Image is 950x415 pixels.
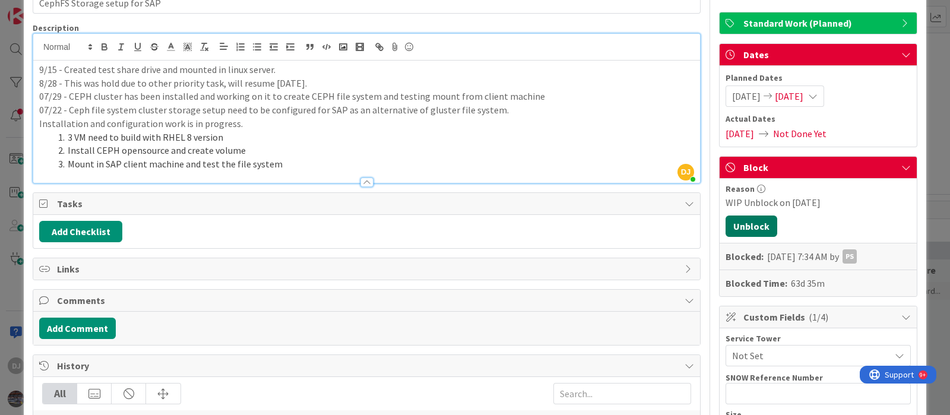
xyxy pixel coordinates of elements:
span: Not Set [732,349,890,363]
p: 07/22 - Ceph file system cluster storage setup need to be configured for SAP as an alternative of... [39,103,694,117]
span: Comments [57,293,679,308]
span: Standard Work (Planned) [743,16,895,30]
div: PS [843,249,857,264]
span: Planned Dates [726,72,911,84]
span: Support [25,2,54,16]
div: WIP Unblock on [DATE] [726,195,911,210]
label: SNOW Reference Number [726,372,823,383]
span: Actual Dates [726,113,911,125]
span: Custom Fields [743,310,895,324]
div: Service Tower [726,334,911,343]
span: Block [743,160,895,175]
span: Not Done Yet [773,126,826,141]
p: Installation and configuration work is in progress. [39,117,694,131]
span: Links [57,262,679,276]
li: Install CEPH opensource and create volume [53,144,694,157]
p: 9/15 - Created test share drive and mounted in linux server. [39,63,694,77]
p: 8/28 - This was hold due to other priority task, will resume [DATE]. [39,77,694,90]
b: Blocked Time: [726,276,787,290]
button: Add Comment [39,318,116,339]
div: [DATE] 7:34 AM by [767,249,857,264]
span: ( 1/4 ) [809,311,828,323]
span: Dates [743,47,895,62]
span: DJ [677,164,694,180]
b: Blocked: [726,249,764,264]
span: [DATE] [732,89,761,103]
button: Add Checklist [39,221,122,242]
div: 63d 35m [791,276,825,290]
span: Tasks [57,197,679,211]
li: 3 VM need to build with RHEL 8 version [53,131,694,144]
div: 9+ [60,5,66,14]
input: Search... [553,383,691,404]
li: Mount in SAP client machine and test the file system [53,157,694,171]
p: 07/29 - CEPH cluster has been installed and working on it to create CEPH file system and testing ... [39,90,694,103]
span: Description [33,23,79,33]
button: Unblock [726,216,777,237]
span: [DATE] [775,89,803,103]
span: History [57,359,679,373]
span: Reason [726,185,755,193]
div: All [43,384,77,404]
span: [DATE] [726,126,754,141]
